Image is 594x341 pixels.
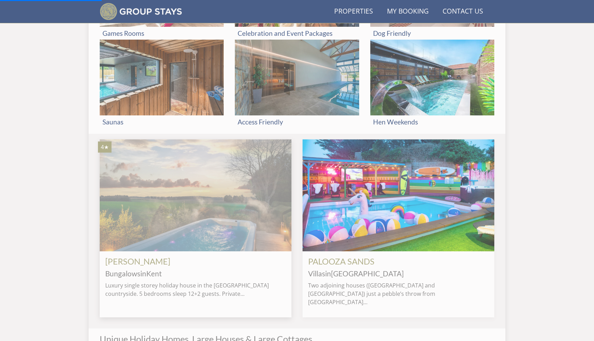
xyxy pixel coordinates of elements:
[235,40,359,128] a: 'Access Friendly' - Large Group Accommodation Holiday Ideas Access Friendly
[102,118,221,125] h3: Saunas
[331,269,404,278] a: [GEOGRAPHIC_DATA]
[235,40,359,115] img: 'Access Friendly' - Large Group Accommodation Holiday Ideas
[100,40,224,128] a: 'Saunas' - Large Group Accommodation Holiday Ideas Saunas
[308,281,489,306] p: Two adjoining houses ([GEOGRAPHIC_DATA] and [GEOGRAPHIC_DATA]) just a pebble’s throw from [GEOGRA...
[238,118,356,125] h3: Access Friendly
[370,40,494,128] a: 'Hen Weekends' - Large Group Accommodation Holiday Ideas Hen Weekends
[238,30,356,37] h3: Celebration and Event Packages
[146,269,162,278] a: Kent
[370,40,494,115] img: 'Hen Weekends' - Large Group Accommodation Holiday Ideas
[105,281,286,298] p: Luxury single storey holiday house in the [GEOGRAPHIC_DATA] countryside. 5 bedrooms sleep 12+2 gu...
[331,4,376,19] a: Properties
[105,270,286,278] h4: in
[100,40,224,115] img: 'Saunas' - Large Group Accommodation Holiday Ideas
[308,256,374,266] a: PALOOZA SANDS
[308,270,489,278] h4: in
[100,139,291,251] img: Bellus-kent-large-group-holiday-home-sleeps-13.original.jpg
[105,269,140,278] a: Bungalows
[105,256,170,266] a: [PERSON_NAME]
[373,118,492,125] h3: Hen Weekends
[384,4,431,19] a: My Booking
[373,30,492,37] h3: Dog Friendly
[100,139,291,251] a: 4★
[102,30,221,37] h3: Games Rooms
[101,143,109,151] span: BELLUS has a 4 star rating under the Quality in Tourism Scheme
[440,4,486,19] a: Contact Us
[100,3,182,20] img: Group Stays
[308,269,325,278] a: Villas
[303,139,494,251] img: Palooza-sands-cornwall-group-accommodation-by-the-sea-sleeps-24.original.JPG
